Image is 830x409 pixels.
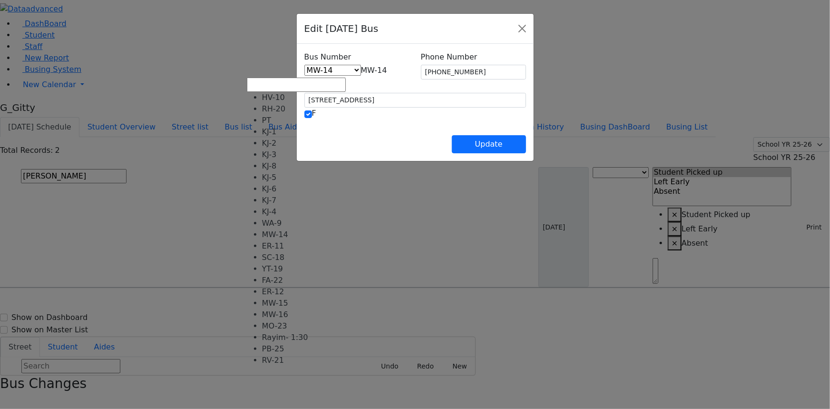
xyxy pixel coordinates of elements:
label: Bus Number [304,51,352,63]
li: KJ-4 [262,206,346,218]
li: KJ-3 [262,149,346,160]
li: KJ-5 [262,172,346,183]
li: ER-12 [262,286,346,298]
li: RH-20 [262,103,346,115]
li: KJ-2 [262,138,346,149]
li: MW-14 [262,229,346,240]
button: Close [515,21,530,36]
li: MO-23 [262,320,346,332]
li: MW-16 [262,309,346,320]
label: Phone Number [421,51,478,63]
span: MW-14 [361,66,387,75]
li: ER-11 [262,240,346,252]
li: KJ-7 [262,195,346,206]
li: HV-10 [262,92,346,103]
li: KJ-1 [262,126,346,138]
li: Rayim- 1:30 [262,332,346,343]
li: FA-22 [262,275,346,286]
input: Phone Number [421,65,526,80]
li: KJ-6 [262,183,346,195]
li: SC-18 [262,252,346,263]
button: Update [452,135,526,153]
li: WA-9 [262,218,346,229]
h5: Edit [DATE] Bus [304,21,379,36]
li: MW-15 [262,298,346,309]
input: Search [247,78,346,92]
li: RV-21 [262,355,346,366]
li: PB-25 [262,343,346,355]
li: PT [262,115,346,126]
li: KJ-8 [262,160,346,172]
input: Address [304,93,526,108]
li: YT-19 [262,263,346,275]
